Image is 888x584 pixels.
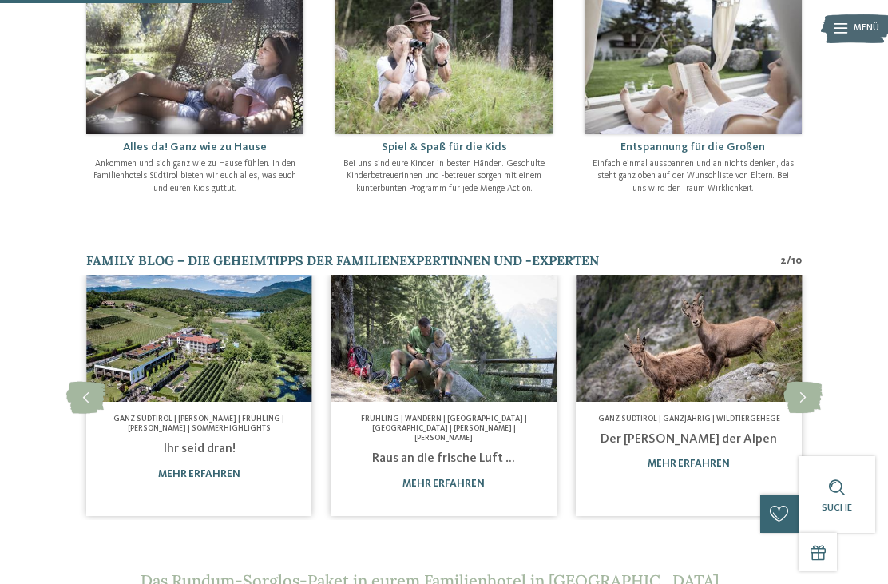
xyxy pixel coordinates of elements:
[620,141,765,153] span: Entspannung für die Großen
[342,158,546,196] p: Bei uns sind eure Kinder in besten Händen. Geschulte Kinderbetreuerinnen und -betreuer sorgen mit...
[123,141,267,153] span: Alles da! Ganz wie zu Hause
[361,415,527,442] span: Frühling | Wandern | [GEOGRAPHIC_DATA] | [GEOGRAPHIC_DATA] | [PERSON_NAME] | [PERSON_NAME]
[402,479,485,489] a: mehr erfahren
[158,469,240,479] a: mehr erfahren
[93,158,297,196] p: Ankommen und sich ganz wie zu Hause fühlen. In den Familienhotels Südtirol bieten wir euch alles,...
[163,443,236,455] a: Ihr seid dran!
[648,459,730,469] a: mehr erfahren
[382,141,507,153] span: Spiel & Spaß für die Kids
[591,158,795,196] p: Einfach einmal ausspannen und an nichts denken, das steht ganz oben auf der Wunschliste von Elter...
[598,415,780,423] span: Ganz Südtirol | Ganzjährig | Wildtiergehege
[86,275,312,402] img: Urlaub als Single mit Kind – Erholung pur
[780,254,787,268] span: 2
[601,433,777,446] a: Der [PERSON_NAME] der Alpen
[791,254,802,268] span: 10
[576,275,802,402] img: Urlaub als Single mit Kind – Erholung pur
[113,415,284,432] span: Ganz Südtirol | [PERSON_NAME] | Frühling | [PERSON_NAME] | Sommerhighlights
[331,275,557,402] img: Urlaub als Single mit Kind – Erholung pur
[86,252,599,268] span: Family Blog – die Geheimtipps der Familienexpertinnen und -experten
[787,254,791,268] span: /
[822,503,852,513] span: Suche
[372,452,515,465] a: Raus an die frische Luft …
